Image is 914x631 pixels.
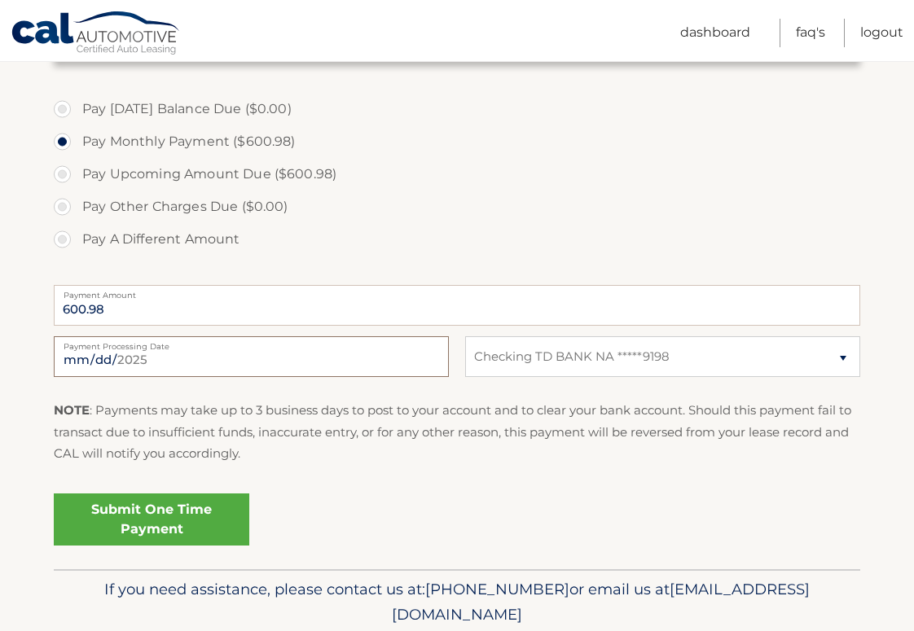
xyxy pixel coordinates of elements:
label: Payment Processing Date [54,336,449,349]
a: Logout [860,19,903,47]
label: Pay A Different Amount [54,223,860,256]
a: Dashboard [680,19,750,47]
label: Pay Monthly Payment ($600.98) [54,125,860,158]
span: [PHONE_NUMBER] [425,580,569,598]
label: Pay [DATE] Balance Due ($0.00) [54,93,860,125]
p: If you need assistance, please contact us at: or email us at [64,576,850,629]
label: Pay Other Charges Due ($0.00) [54,191,860,223]
input: Payment Date [54,336,449,377]
label: Payment Amount [54,285,860,298]
p: : Payments may take up to 3 business days to post to your account and to clear your bank account.... [54,400,860,464]
input: Payment Amount [54,285,860,326]
a: Submit One Time Payment [54,493,249,546]
a: FAQ's [796,19,825,47]
label: Pay Upcoming Amount Due ($600.98) [54,158,860,191]
a: Cal Automotive [11,11,182,58]
strong: NOTE [54,402,90,418]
